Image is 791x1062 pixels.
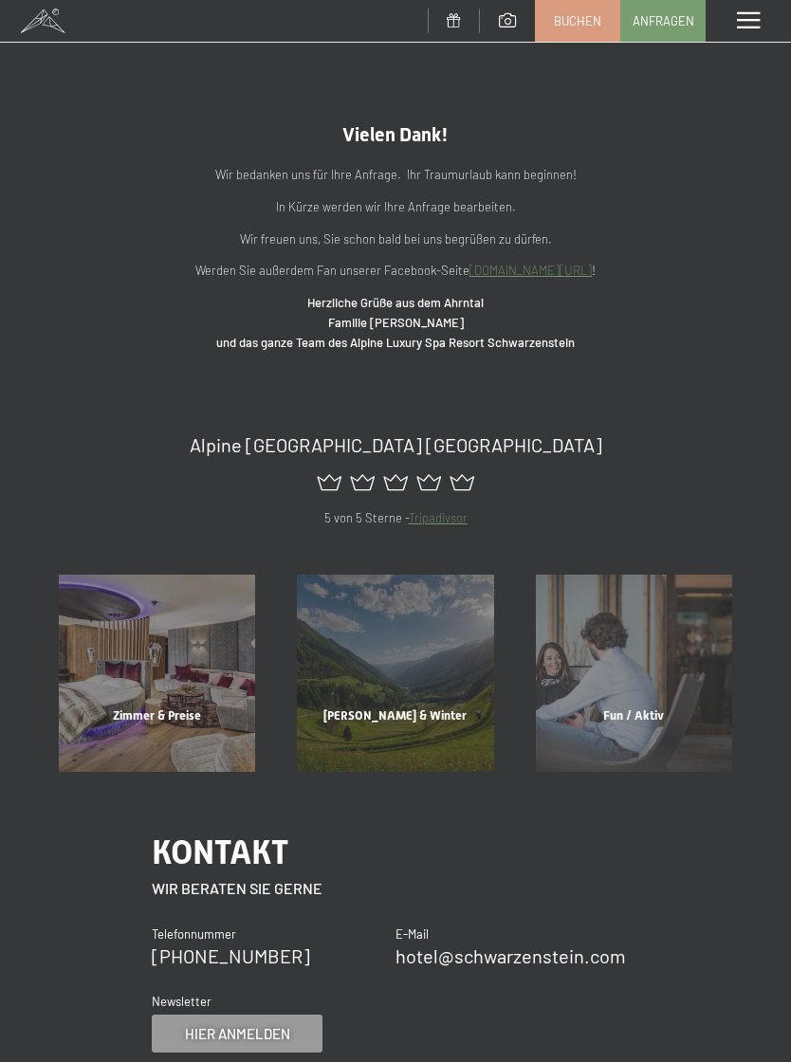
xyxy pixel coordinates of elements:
p: Wir bedanken uns für Ihre Anfrage. Ihr Traumurlaub kann beginnen! [76,165,715,185]
span: E-Mail [395,926,429,942]
p: Wir freuen uns, Sie schon bald bei uns begrüßen zu dürfen. [76,229,715,249]
a: Buchen [536,1,619,41]
a: Anfrage [PERSON_NAME] & Winter [276,575,514,771]
p: Werden Sie außerdem Fan unserer Facebook-Seite ! [76,261,715,281]
a: Tripadivsor [409,510,468,525]
a: Anfragen [621,1,705,41]
a: Anfrage Zimmer & Preise [38,575,276,771]
span: Alpine [GEOGRAPHIC_DATA] [GEOGRAPHIC_DATA] [190,433,602,456]
span: Buchen [554,12,601,29]
a: [PHONE_NUMBER] [152,944,310,967]
span: Wir beraten Sie gerne [152,879,322,897]
span: Vielen Dank! [342,123,449,146]
a: hotel@schwarzenstein.com [395,944,626,967]
span: Newsletter [152,994,212,1009]
p: In Kürze werden wir Ihre Anfrage bearbeiten. [76,197,715,217]
span: [PERSON_NAME] & Winter [323,708,467,723]
strong: Herzliche Grüße aus dem Ahrntal Familie [PERSON_NAME] und das ganze Team des Alpine Luxury Spa Re... [216,295,575,350]
span: Telefonnummer [152,926,236,942]
p: 5 von 5 Sterne - [76,508,715,528]
span: Fun / Aktiv [603,708,664,723]
a: Anfrage Fun / Aktiv [515,575,753,771]
span: Zimmer & Preise [113,708,201,723]
span: Hier anmelden [185,1024,290,1044]
span: Kontakt [152,833,288,871]
a: [DOMAIN_NAME][URL] [469,263,592,278]
span: Anfragen [633,12,694,29]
